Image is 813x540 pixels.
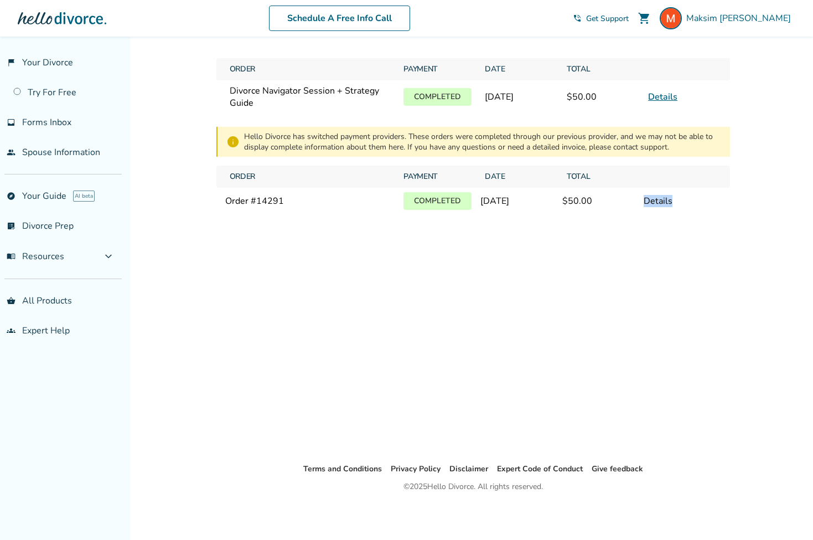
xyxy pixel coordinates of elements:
[7,192,15,200] span: explore
[648,91,677,103] a: Details
[449,462,488,476] li: Disclaimer
[480,166,557,188] span: Date
[562,195,639,207] div: $ 50.00
[638,12,651,25] span: shopping_cart
[562,58,639,80] span: Total
[403,88,472,106] p: Completed
[269,6,410,31] a: Schedule A Free Info Call
[660,7,682,29] img: Maksim Shmukler
[244,131,721,152] div: Hello Divorce has switched payment providers. These orders were completed through our previous pr...
[399,166,476,188] span: Payment
[573,13,629,24] a: phone_in_talkGet Support
[225,166,395,188] span: Order
[562,86,639,107] span: $50.00
[391,464,441,474] a: Privacy Policy
[586,13,629,24] span: Get Support
[573,14,582,23] span: phone_in_talk
[22,116,71,128] span: Forms Inbox
[686,12,795,24] span: Maksim [PERSON_NAME]
[7,148,15,157] span: people
[497,464,583,474] a: Expert Code of Conduct
[480,195,557,207] div: [DATE]
[403,480,543,493] div: © 2025 Hello Divorce. All rights reserved.
[562,166,639,188] span: Total
[303,464,382,474] a: Terms and Conditions
[225,58,395,80] span: Order
[644,195,721,207] div: Details
[73,191,95,202] span: AI beta
[7,250,64,263] span: Resources
[480,86,557,107] span: [DATE]
[758,487,813,540] iframe: Chat Widget
[592,462,643,476] li: Give feedback
[102,250,115,263] span: expand_more
[225,195,395,207] div: Order # 14291
[7,252,15,261] span: menu_book
[7,222,15,230] span: list_alt_check
[230,85,391,109] span: Divorce Navigator Session + Strategy Guide
[7,296,15,305] span: shopping_basket
[403,192,472,210] p: Completed
[226,135,240,148] span: info
[480,58,557,80] span: Date
[7,58,15,67] span: flag_2
[7,326,15,335] span: groups
[399,58,476,80] span: Payment
[7,118,15,127] span: inbox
